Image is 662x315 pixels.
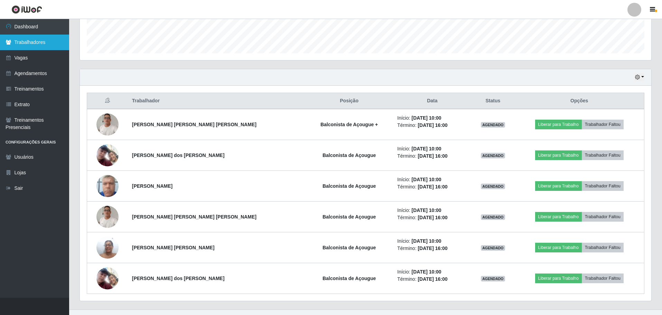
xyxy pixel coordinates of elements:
button: Trabalhador Faltou [582,120,624,129]
button: Trabalhador Faltou [582,274,624,283]
time: [DATE] 16:00 [418,153,447,159]
li: Término: [397,214,467,221]
time: [DATE] 10:00 [412,146,441,151]
time: [DATE] 16:00 [418,184,447,189]
button: Liberar para Trabalho [535,181,582,191]
button: Liberar para Trabalho [535,212,582,222]
th: Data [393,93,471,109]
span: AGENDADO [481,153,505,158]
img: 1709307766746.jpeg [96,110,119,139]
li: Término: [397,152,467,160]
th: Status [471,93,514,109]
strong: Balconista de Açougue [323,152,376,158]
th: Posição [305,93,393,109]
img: 1703019417577.jpeg [96,233,119,262]
th: Opções [514,93,644,109]
strong: [PERSON_NAME] [132,183,173,189]
time: [DATE] 16:00 [418,215,447,220]
button: Trabalhador Faltou [582,150,624,160]
button: Liberar para Trabalho [535,243,582,252]
li: Início: [397,238,467,245]
li: Início: [397,114,467,122]
strong: Balconista de Açougue + [320,122,378,127]
strong: [PERSON_NAME] [PERSON_NAME] [132,245,215,250]
time: [DATE] 10:00 [412,238,441,244]
button: Trabalhador Faltou [582,243,624,252]
li: Término: [397,245,467,252]
time: [DATE] 16:00 [418,122,447,128]
strong: Balconista de Açougue [323,183,376,189]
img: 1710975526937.jpeg [96,144,119,166]
strong: [PERSON_NAME] [PERSON_NAME] [PERSON_NAME] [132,214,257,220]
strong: Balconista de Açougue [323,245,376,250]
span: AGENDADO [481,184,505,189]
time: [DATE] 10:00 [412,115,441,121]
button: Trabalhador Faltou [582,212,624,222]
strong: [PERSON_NAME] [PERSON_NAME] [PERSON_NAME] [132,122,257,127]
button: Liberar para Trabalho [535,150,582,160]
strong: Balconista de Açougue [323,276,376,281]
li: Término: [397,183,467,191]
time: [DATE] 10:00 [412,177,441,182]
button: Liberar para Trabalho [535,274,582,283]
button: Trabalhador Faltou [582,181,624,191]
img: CoreUI Logo [11,5,42,14]
time: [DATE] 16:00 [418,276,447,282]
li: Término: [397,122,467,129]
th: Trabalhador [128,93,305,109]
img: 1747678149354.jpeg [96,171,119,201]
li: Início: [397,176,467,183]
span: AGENDADO [481,122,505,128]
li: Início: [397,145,467,152]
span: AGENDADO [481,214,505,220]
img: 1709307766746.jpeg [96,202,119,232]
li: Início: [397,207,467,214]
strong: Balconista de Açougue [323,214,376,220]
time: [DATE] 10:00 [412,207,441,213]
span: AGENDADO [481,276,505,281]
li: Início: [397,268,467,276]
button: Liberar para Trabalho [535,120,582,129]
img: 1710975526937.jpeg [96,267,119,289]
strong: [PERSON_NAME] dos [PERSON_NAME] [132,276,225,281]
strong: [PERSON_NAME] dos [PERSON_NAME] [132,152,225,158]
span: AGENDADO [481,245,505,251]
time: [DATE] 10:00 [412,269,441,275]
li: Término: [397,276,467,283]
time: [DATE] 16:00 [418,245,447,251]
